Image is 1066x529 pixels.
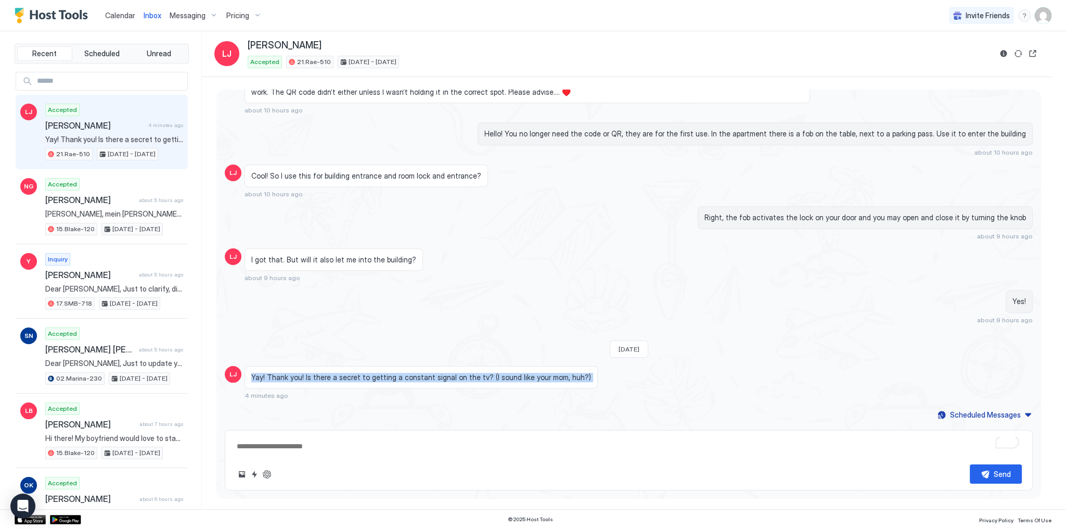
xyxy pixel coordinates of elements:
[45,135,183,144] span: Yay! Thank you! Is there a secret to getting a constant signal on the tv? (I sound like your mom,...
[251,373,591,382] span: Yay! Thank you! Is there a secret to getting a constant signal on the tv? (I sound like your mom,...
[17,46,72,61] button: Recent
[704,213,1026,222] span: Right, the fob activates the lock on your door and you may open and close it by turning the knob
[251,171,481,181] span: Cool! So I use this for building entrance and room lock and entrance?
[48,255,68,264] span: Inquiry
[48,478,77,488] span: Accepted
[24,182,34,191] span: NG
[27,257,31,266] span: Y
[84,49,120,58] span: Scheduled
[484,129,1026,138] span: Hello! You no longer need the code or QR, they are for the first use. In the apartment there is a...
[45,209,183,219] span: [PERSON_NAME], mein [PERSON_NAME] und ich reisen mit unseren beiden Kindern (7 und 10 Jahre) seit...
[139,197,183,204] span: about 5 hours ago
[112,448,160,458] span: [DATE] - [DATE]
[297,57,331,67] span: 21.Rae-510
[979,514,1013,525] a: Privacy Policy
[229,370,237,379] span: LJ
[24,331,33,341] span: SN
[139,421,183,427] span: about 7 hours ago
[112,224,160,234] span: [DATE] - [DATE]
[144,11,161,20] span: Inbox
[45,359,183,368] span: Dear [PERSON_NAME], Just to update you — [DATE] evening we received the parking permit and placed...
[966,11,1010,20] span: Invite Friends
[144,10,161,21] a: Inbox
[245,106,303,114] span: about 10 hours ago
[147,49,171,58] span: Unread
[229,168,237,178] span: LJ
[994,469,1011,480] div: Send
[50,515,81,524] a: Google Play Store
[56,149,90,159] span: 21.Rae-510
[248,40,322,52] span: [PERSON_NAME]
[236,437,1022,456] textarea: To enrich screen reader interactions, please activate Accessibility in Grammarly extension settings
[508,516,553,523] span: © 2025 Host Tools
[45,195,135,205] span: [PERSON_NAME]
[148,122,183,129] span: 4 minutes ago
[1035,7,1051,24] div: User profile
[1012,297,1026,306] span: Yes!
[105,10,135,21] a: Calendar
[1026,47,1039,60] button: Open reservation
[10,494,35,519] div: Open Intercom Messenger
[48,180,77,189] span: Accepted
[251,255,416,264] span: I got that. But will it also let me into the building?
[236,468,248,481] button: Upload image
[170,11,206,20] span: Messaging
[139,271,183,278] span: about 5 hours ago
[45,508,183,518] span: Hollywood apartment Hello! We’ve booked the Hollywood apartment for 3 days and we’ll be [DATE] at...
[15,8,93,23] a: Host Tools Logo
[56,374,102,383] span: 02.Marina-230
[229,252,237,261] span: LJ
[349,57,396,67] span: [DATE] - [DATE]
[1018,9,1031,22] div: menu
[48,329,77,338] span: Accepted
[131,46,186,61] button: Unread
[45,494,135,504] span: [PERSON_NAME]
[222,47,232,60] span: LJ
[48,105,77,115] span: Accepted
[936,408,1033,422] button: Scheduled Messages
[226,11,249,20] span: Pricing
[108,149,156,159] span: [DATE] - [DATE]
[45,434,183,443] span: Hi there! My boyfriend would love to stay here - we are looking to spend around 900-1100 CAD. Let...
[45,284,183,294] span: Dear [PERSON_NAME], Just to clarify, did you mean the Hollywood Designer Apartment? While this un...
[245,392,288,399] span: 4 minutes ago
[33,72,187,90] input: Input Field
[619,345,639,353] span: [DATE]
[1012,47,1024,60] button: Sync reservation
[105,11,135,20] span: Calendar
[950,409,1021,420] div: Scheduled Messages
[977,232,1033,240] span: about 9 hours ago
[974,148,1033,156] span: about 10 hours ago
[110,299,158,308] span: [DATE] - [DATE]
[261,468,273,481] button: ChatGPT Auto Reply
[997,47,1010,60] button: Reservation information
[15,515,46,524] a: App Store
[45,270,135,280] span: [PERSON_NAME]
[15,44,189,64] div: tab-group
[56,448,95,458] span: 15.Blake-120
[45,344,135,355] span: [PERSON_NAME] [PERSON_NAME]
[45,419,135,430] span: [PERSON_NAME]
[139,346,183,353] span: about 5 hours ago
[250,57,279,67] span: Accepted
[25,107,32,117] span: LJ
[32,49,57,58] span: Recent
[1018,517,1051,523] span: Terms Of Use
[1018,514,1051,525] a: Terms Of Use
[56,299,92,308] span: 17.SMB-718
[977,316,1033,324] span: about 9 hours ago
[248,468,261,481] button: Quick reply
[24,481,33,490] span: OK
[74,46,130,61] button: Scheduled
[25,406,33,415] span: LB
[245,190,303,198] span: about 10 hours ago
[56,224,95,234] span: 15.Blake-120
[139,496,183,502] span: about 8 hours ago
[245,274,300,282] span: about 9 hours ago
[48,404,77,413] span: Accepted
[970,464,1022,484] button: Send
[120,374,168,383] span: [DATE] - [DATE]
[45,120,144,131] span: [PERSON_NAME]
